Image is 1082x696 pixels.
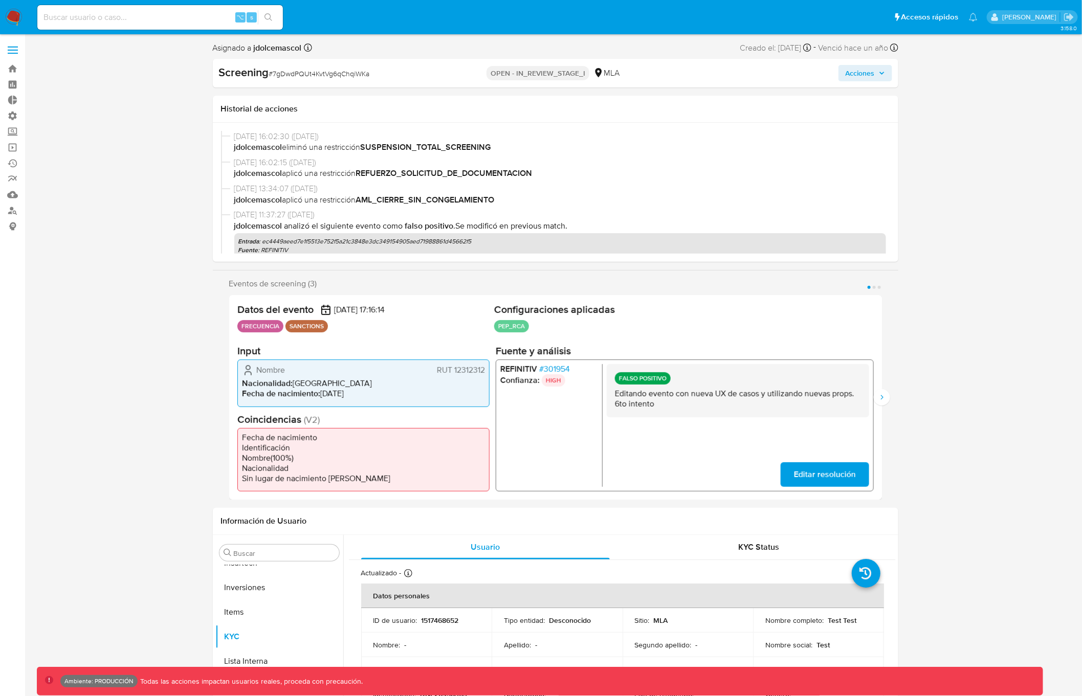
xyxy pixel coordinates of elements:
span: [DATE] 16:02:30 ([DATE]) [234,131,886,142]
span: aplicó una restricción [234,168,886,179]
span: [DATE] 11:37:27 ([DATE]) [234,209,886,220]
p: joaquin.dolcemascolo@mercadolibre.com [1002,12,1060,22]
p: - [696,640,698,649]
button: Items [215,600,343,624]
p: Test Test [828,616,856,625]
p: Segundo apellido : [635,640,692,649]
p: : REFINITIV [238,246,882,254]
input: Buscar [234,549,335,558]
p: OPEN - IN_REVIEW_STAGE_I [487,66,589,80]
p: Todas las acciones impactan usuarios reales, proceda con precaución. [138,677,363,686]
button: Lista Interna [215,649,343,673]
b: Screening [219,64,269,80]
p: Actualizado - [361,568,402,578]
p: - [705,665,707,674]
span: Asignado a [213,42,302,54]
a: Salir [1064,12,1074,23]
b: Entrada [238,237,259,246]
p: - [448,665,450,674]
div: Creado el: [DATE] [740,41,811,55]
p: - [405,640,407,649]
p: Lugar de nacimiento : [635,665,701,674]
p: - [535,640,537,649]
span: s [250,12,253,22]
b: SUSPENSION_TOTAL_SCREENING [361,141,491,153]
p: . Se modificó en previous match . [234,220,886,232]
p: - [837,665,839,674]
span: ⌥ [236,12,244,22]
span: [DATE] 13:34:07 ([DATE]) [234,183,886,194]
button: Acciones [838,65,892,81]
button: Inversiones [215,575,343,600]
p: Nombre : [373,640,401,649]
b: jdolcemascol [234,141,282,153]
p: Nombre social : [765,640,812,649]
p: ID de usuario : [373,616,417,625]
span: Accesos rápidos [901,12,959,23]
b: Falso positivo [405,220,454,232]
p: - [556,665,558,674]
p: Nombre completo : [765,616,824,625]
span: KYC Status [738,541,779,553]
span: - [813,41,816,55]
b: jdolcemascol [234,194,282,206]
b: REFUERZO_SOLICITUD_DE_DOCUMENTACION [356,167,533,179]
button: search-icon [258,10,279,25]
b: Fuente [238,245,258,255]
b: jdolcemascol [234,220,282,232]
b: AML_CIERRE_SIN_CONGELAMIENTO [356,194,495,206]
p: Test [816,640,830,649]
p: 1517468652 [422,616,459,625]
p: Fecha de nacimiento : [765,665,833,674]
p: Sitio : [635,616,650,625]
h1: Información de Usuario [221,516,307,526]
span: Venció hace un año [818,42,888,54]
p: Desconocido [549,616,591,625]
p: Ambiente: PRODUCCIÓN [64,679,134,683]
b: jdolcemascol [234,167,282,179]
span: # 7gDwdPQUt4KvtVg6qChqiWKa [269,69,370,79]
p: : ec4449aeed7e1f5513e752f5a21c3848e3dc349154905aed71988861d45662f5 [238,237,882,245]
div: MLA [593,68,620,79]
h1: Historial de acciones [221,104,890,114]
span: Usuario [471,541,500,553]
a: Notificaciones [969,13,978,21]
p: Nombre del comercio : [373,665,444,674]
button: Buscar [224,549,232,557]
p: Soft descriptor : [504,665,552,674]
b: jdolcemascol [252,42,302,54]
input: Buscar usuario o caso... [37,11,283,24]
th: Datos personales [361,583,884,608]
button: KYC [215,624,343,649]
span: eliminó una restricción [234,142,886,153]
span: Analizó el siguiente evento como [284,220,403,232]
p: Tipo entidad : [504,616,545,625]
span: [DATE] 16:02:15 ([DATE]) [234,157,886,168]
p: MLA [654,616,668,625]
p: Apellido : [504,640,531,649]
span: Acciones [846,65,875,81]
span: aplicó una restricción [234,194,886,206]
